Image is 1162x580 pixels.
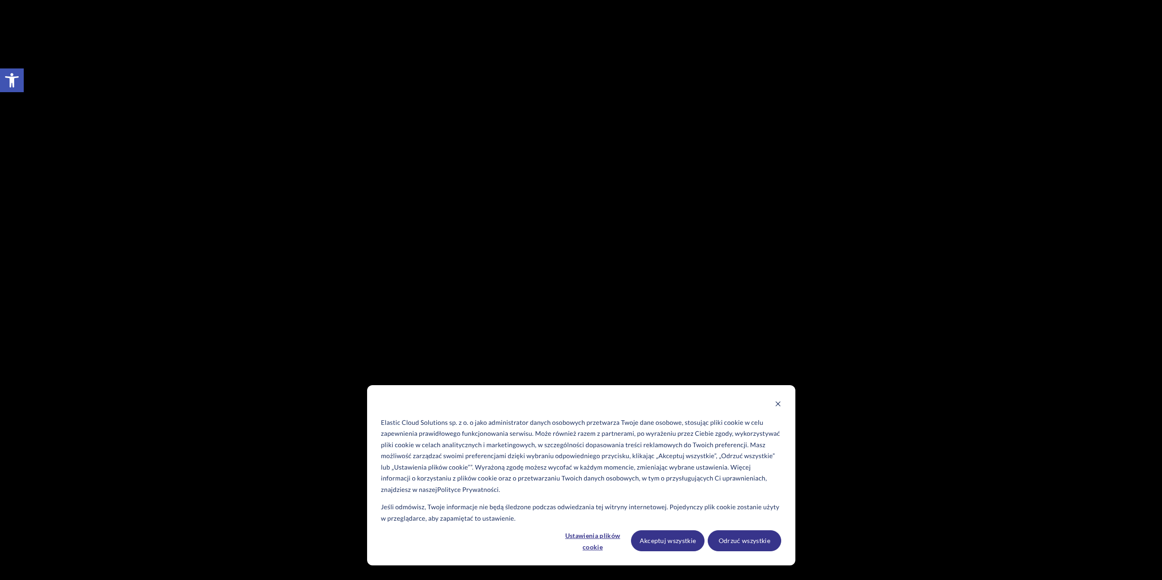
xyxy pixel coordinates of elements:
[557,530,628,551] button: Ustawienia plików cookie
[631,530,705,551] button: Akceptuj wszystkie
[775,399,781,411] button: Dismiss cookie banner
[381,502,781,524] p: Jeśli odmówisz, Twoje informacje nie będą śledzone podczas odwiedzania tej witryny internetowej. ...
[708,530,781,551] button: Odrzuć wszystkie
[437,484,500,496] a: Polityce Prywatności.
[381,417,781,496] p: Elastic Cloud Solutions sp. z o. o jako administrator danych osobowych przetwarza Twoje dane osob...
[367,385,795,565] div: Cookie banner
